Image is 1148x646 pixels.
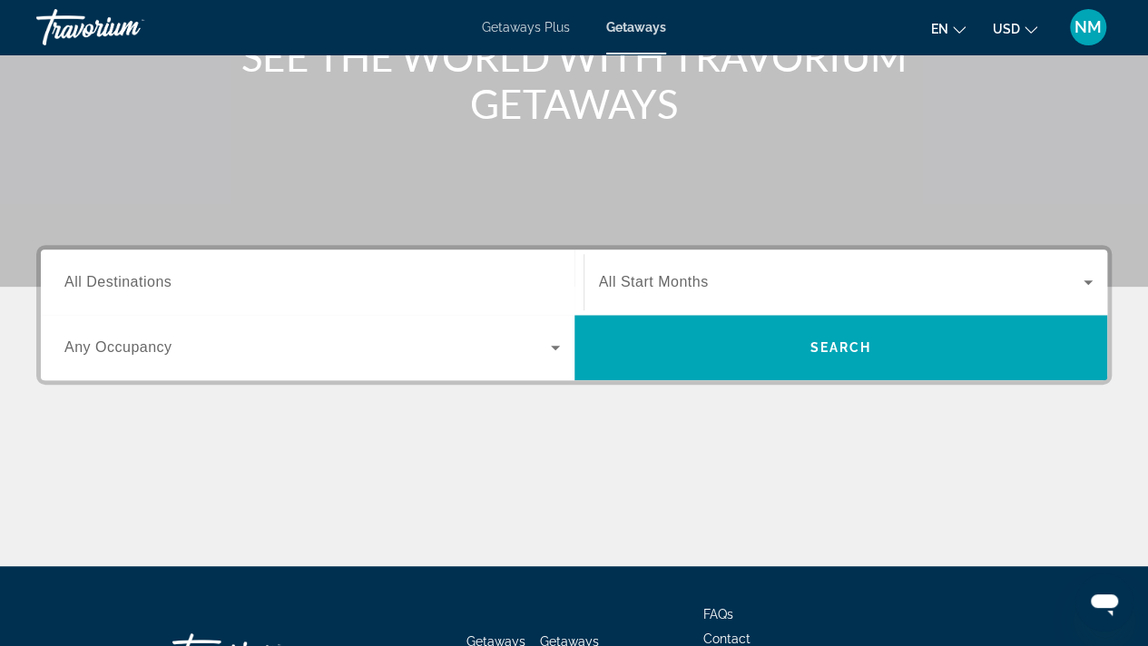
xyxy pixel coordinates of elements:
[993,22,1020,36] span: USD
[606,20,666,34] a: Getaways
[599,274,709,289] span: All Start Months
[41,250,1107,380] div: Search widget
[1065,8,1112,46] button: User Menu
[1075,573,1133,631] iframe: Button to launch messaging window
[703,631,751,646] a: Contact
[993,15,1037,42] button: Change currency
[703,607,733,622] a: FAQs
[64,339,172,355] span: Any Occupancy
[234,33,915,127] h1: SEE THE WORLD WITH TRAVORIUM GETAWAYS
[482,20,570,34] a: Getaways Plus
[931,15,966,42] button: Change language
[809,340,871,355] span: Search
[931,22,948,36] span: en
[1074,18,1102,36] span: NM
[64,274,172,289] span: All Destinations
[574,315,1108,380] button: Search
[36,4,218,51] a: Travorium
